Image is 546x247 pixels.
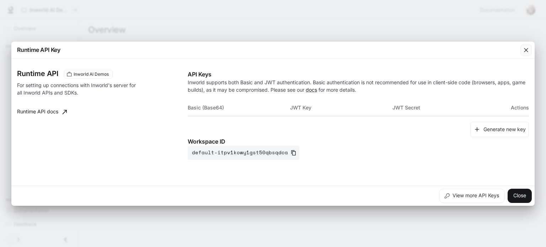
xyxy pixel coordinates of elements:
button: Generate new key [470,122,529,137]
button: Close [508,189,532,203]
a: Runtime API docs [14,105,70,119]
h3: Runtime API [17,70,58,77]
p: Runtime API Key [17,45,60,54]
p: Inworld supports both Basic and JWT authentication. Basic authentication is not recommended for u... [188,79,529,93]
p: API Keys [188,70,529,79]
p: Workspace ID [188,137,529,146]
th: JWT Key [290,99,392,116]
div: These keys will apply to your current workspace only [64,70,113,79]
th: Basic (Base64) [188,99,290,116]
span: Inworld AI Demos [71,71,112,77]
button: View more API Keys [439,189,505,203]
a: docs [306,87,317,93]
th: Actions [495,99,529,116]
button: default-itpv1kowy1gst50qbsqdca [188,146,299,160]
th: JWT Secret [392,99,495,116]
p: For setting up connections with Inworld's server for all Inworld APIs and SDKs. [17,81,141,96]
